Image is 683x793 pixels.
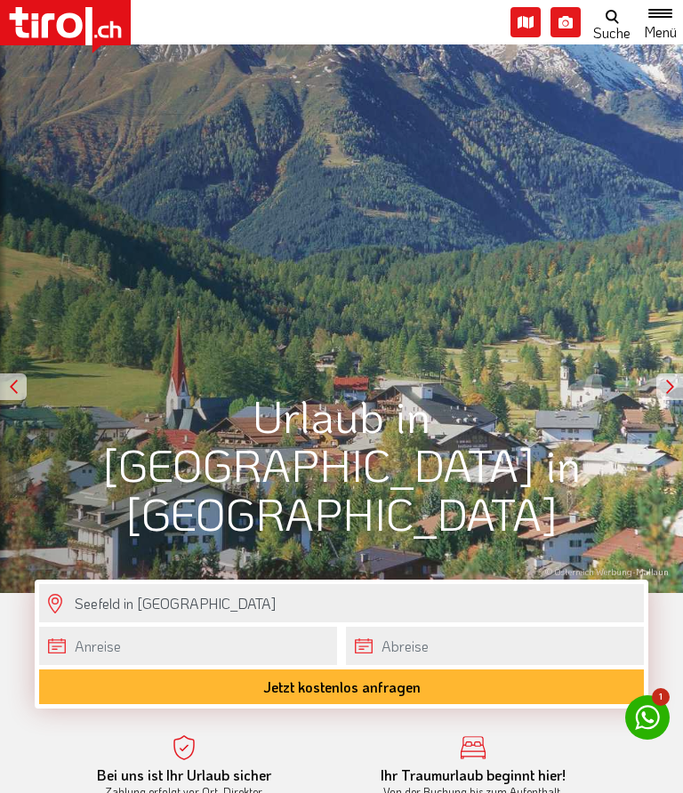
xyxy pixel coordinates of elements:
[625,695,670,740] a: 1
[510,7,541,37] i: Karte öffnen
[97,765,271,784] b: Bei uns ist Ihr Urlaub sicher
[39,584,644,622] input: Wo soll's hingehen?
[39,627,337,665] input: Anreise
[550,7,581,37] i: Fotogalerie
[35,391,648,538] h1: Urlaub in [GEOGRAPHIC_DATA] in [GEOGRAPHIC_DATA]
[638,5,683,39] button: Toggle navigation
[346,627,644,665] input: Abreise
[39,669,644,704] button: Jetzt kostenlos anfragen
[652,688,670,706] span: 1
[381,765,566,784] b: Ihr Traumurlaub beginnt hier!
